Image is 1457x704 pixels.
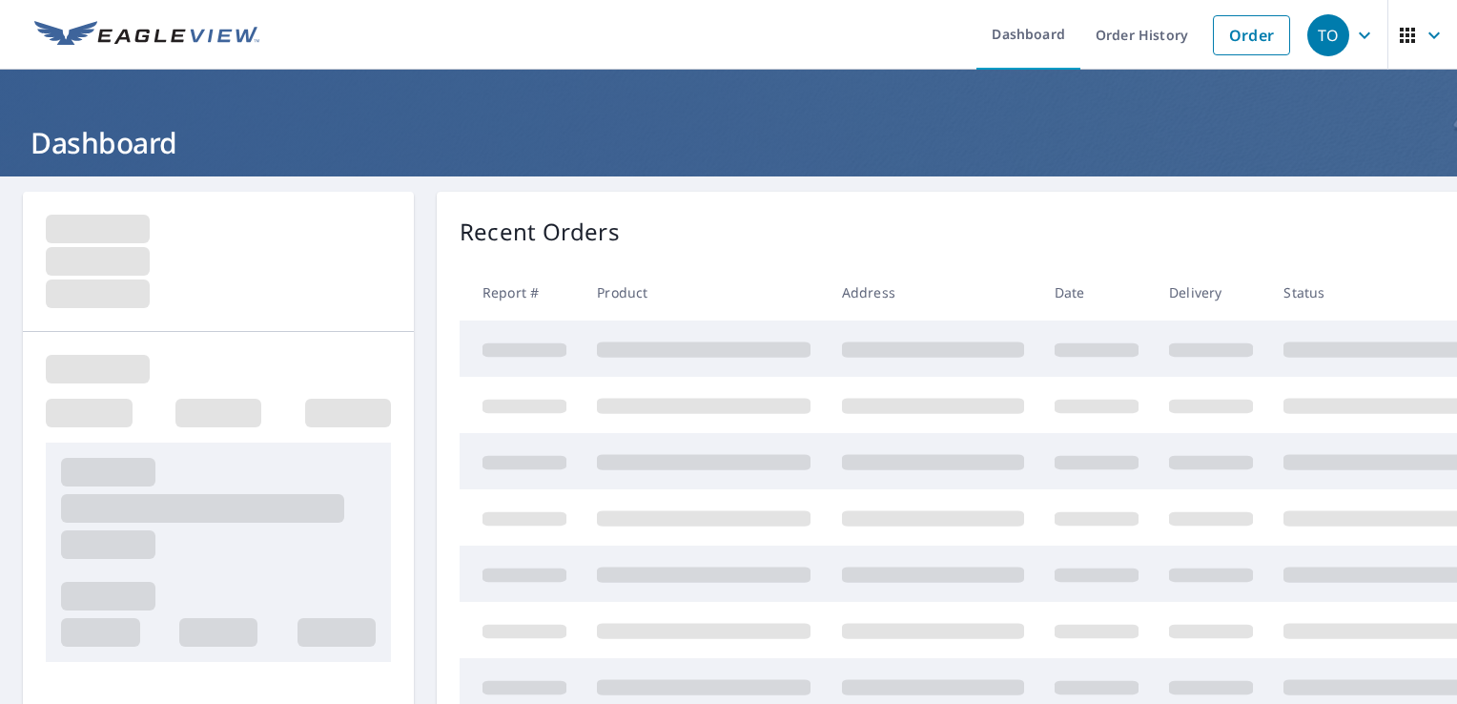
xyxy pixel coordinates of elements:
[582,264,826,321] th: Product
[460,264,582,321] th: Report #
[1039,264,1154,321] th: Date
[1213,15,1290,55] a: Order
[1307,14,1349,56] div: TO
[827,264,1039,321] th: Address
[34,21,259,50] img: EV Logo
[23,123,1434,162] h1: Dashboard
[1154,264,1268,321] th: Delivery
[460,215,620,249] p: Recent Orders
